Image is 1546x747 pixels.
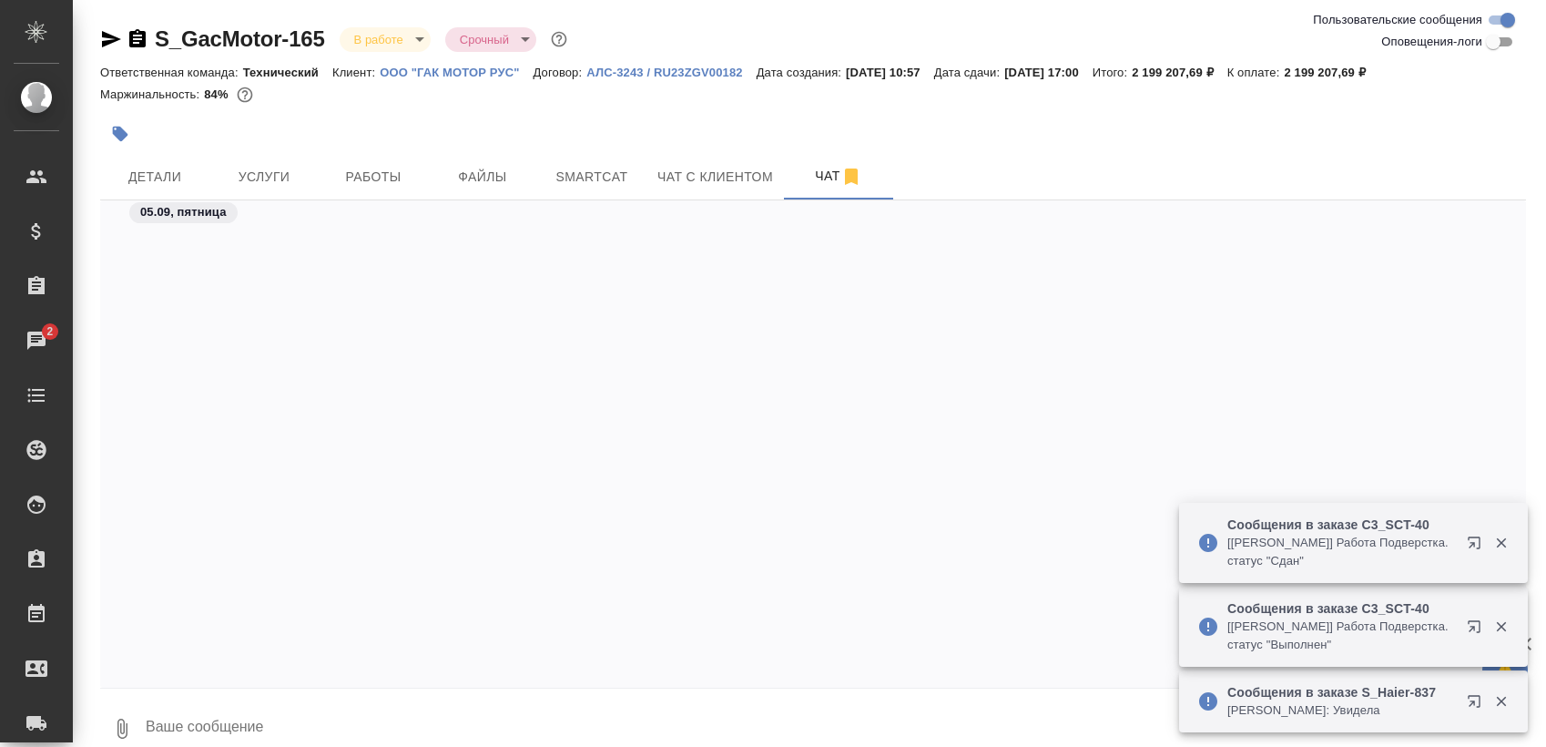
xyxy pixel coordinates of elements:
button: Открыть в новой вкладке [1456,609,1500,652]
a: S_GacMotor-165 [155,26,325,51]
span: Чат [795,165,882,188]
span: Услуги [220,166,308,189]
p: Клиент: [332,66,380,79]
p: Итого: [1093,66,1132,79]
a: АЛС-3243 / RU23ZGV00182 [586,64,756,79]
button: В работе [349,32,409,47]
p: [[PERSON_NAME]] Работа Подверстка. статус "Выполнен" [1227,618,1455,654]
p: Дата сдачи: [934,66,1004,79]
p: Ответственная команда: [100,66,243,79]
p: 05.09, пятница [140,203,227,221]
a: 2 [5,318,68,363]
p: АЛС-3243 / RU23ZGV00182 [586,66,756,79]
button: Закрыть [1482,693,1520,710]
p: ООО "ГАК МОТОР РУС" [380,66,533,79]
p: К оплате: [1227,66,1285,79]
p: Технический [243,66,332,79]
p: 84% [204,87,232,101]
p: Сообщения в заказе C3_SCT-40 [1227,516,1455,534]
span: 2 [36,322,64,341]
p: 2 199 207,69 ₽ [1132,66,1226,79]
button: Добавить тэг [100,114,140,154]
p: Маржинальность: [100,87,204,101]
p: [DATE] 17:00 [1004,66,1093,79]
p: Сообщения в заказе C3_SCT-40 [1227,599,1455,618]
button: 299894.46 RUB; [233,83,257,107]
button: Скопировать ссылку [127,28,148,50]
button: Скопировать ссылку для ЯМессенджера [100,28,122,50]
button: Открыть в новой вкладке [1456,525,1500,568]
p: Дата создания: [757,66,846,79]
div: В работе [445,27,536,52]
span: Файлы [439,166,526,189]
p: [[PERSON_NAME]] Работа Подверстка. статус "Сдан" [1227,534,1455,570]
p: Договор: [534,66,587,79]
a: ООО "ГАК МОТОР РУС" [380,64,533,79]
button: Доп статусы указывают на важность/срочность заказа [547,27,571,51]
button: Закрыть [1482,619,1520,635]
div: В работе [340,27,431,52]
span: Оповещения-логи [1381,33,1482,51]
p: 2 199 207,69 ₽ [1284,66,1378,79]
span: Работы [330,166,417,189]
p: Сообщения в заказе S_Haier-837 [1227,683,1455,701]
span: Пользовательские сообщения [1313,11,1482,29]
button: Закрыть [1482,535,1520,551]
span: Smartcat [548,166,636,189]
span: Детали [111,166,198,189]
span: Чат с клиентом [657,166,773,189]
button: Срочный [454,32,514,47]
p: [PERSON_NAME]: Увидела [1227,701,1455,720]
p: [DATE] 10:57 [846,66,934,79]
button: Открыть в новой вкладке [1456,683,1500,727]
